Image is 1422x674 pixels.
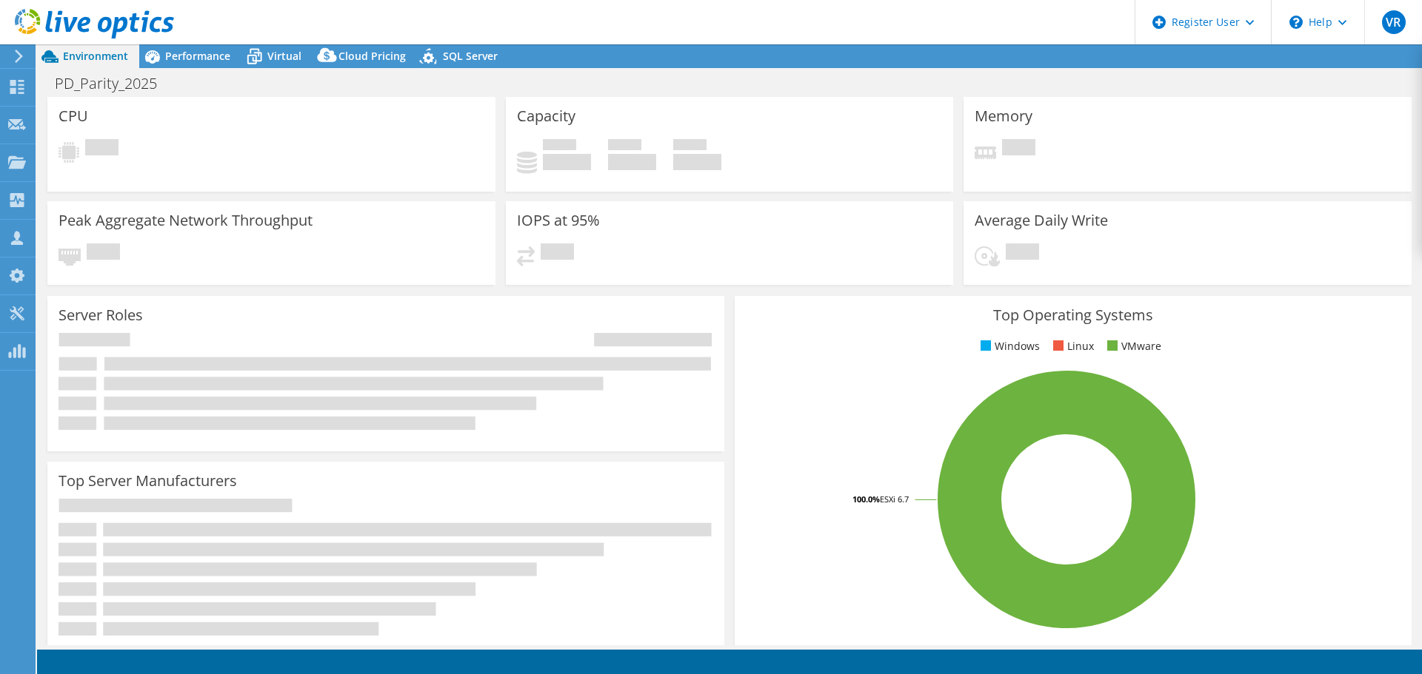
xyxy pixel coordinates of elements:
h3: Server Roles [59,307,143,323]
span: VR [1382,10,1406,34]
h4: 0 GiB [543,154,591,170]
h3: CPU [59,108,88,124]
span: Pending [541,243,574,263]
h3: Peak Aggregate Network Throughput [59,212,313,229]
h3: Memory [975,108,1032,124]
svg: \n [1289,16,1303,29]
span: Pending [1006,243,1039,263]
li: VMware [1104,338,1161,354]
h4: 0 GiB [608,154,656,170]
tspan: 100.0% [852,493,880,505]
li: Linux [1049,338,1094,354]
h3: Top Operating Systems [746,307,1401,323]
h4: 0 GiB [673,154,721,170]
h3: Top Server Manufacturers [59,473,237,489]
span: Pending [85,139,118,159]
h1: PD_Parity_2025 [48,75,180,92]
h3: Average Daily Write [975,212,1108,229]
h3: Capacity [517,108,575,124]
span: Virtual [267,49,301,63]
span: Used [543,139,576,154]
span: Cloud Pricing [338,49,406,63]
span: Environment [63,49,128,63]
span: Pending [87,243,120,263]
h3: IOPS at 95% [517,212,600,229]
span: Total [673,139,707,154]
span: Performance [165,49,230,63]
span: Free [608,139,641,154]
span: Pending [1002,139,1035,159]
span: SQL Server [443,49,498,63]
li: Windows [977,338,1040,354]
tspan: ESXi 6.7 [880,493,909,505]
